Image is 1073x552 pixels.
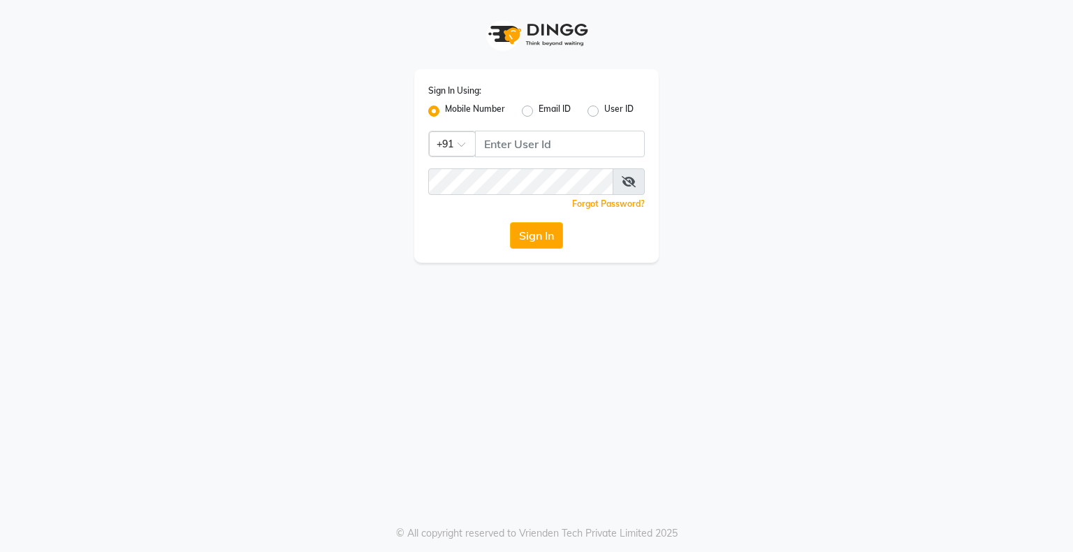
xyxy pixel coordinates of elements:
img: logo1.svg [481,14,592,55]
label: Email ID [539,103,571,119]
input: Username [475,131,645,157]
input: Username [428,168,613,195]
label: Sign In Using: [428,85,481,97]
button: Sign In [510,222,563,249]
label: User ID [604,103,634,119]
a: Forgot Password? [572,198,645,209]
label: Mobile Number [445,103,505,119]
